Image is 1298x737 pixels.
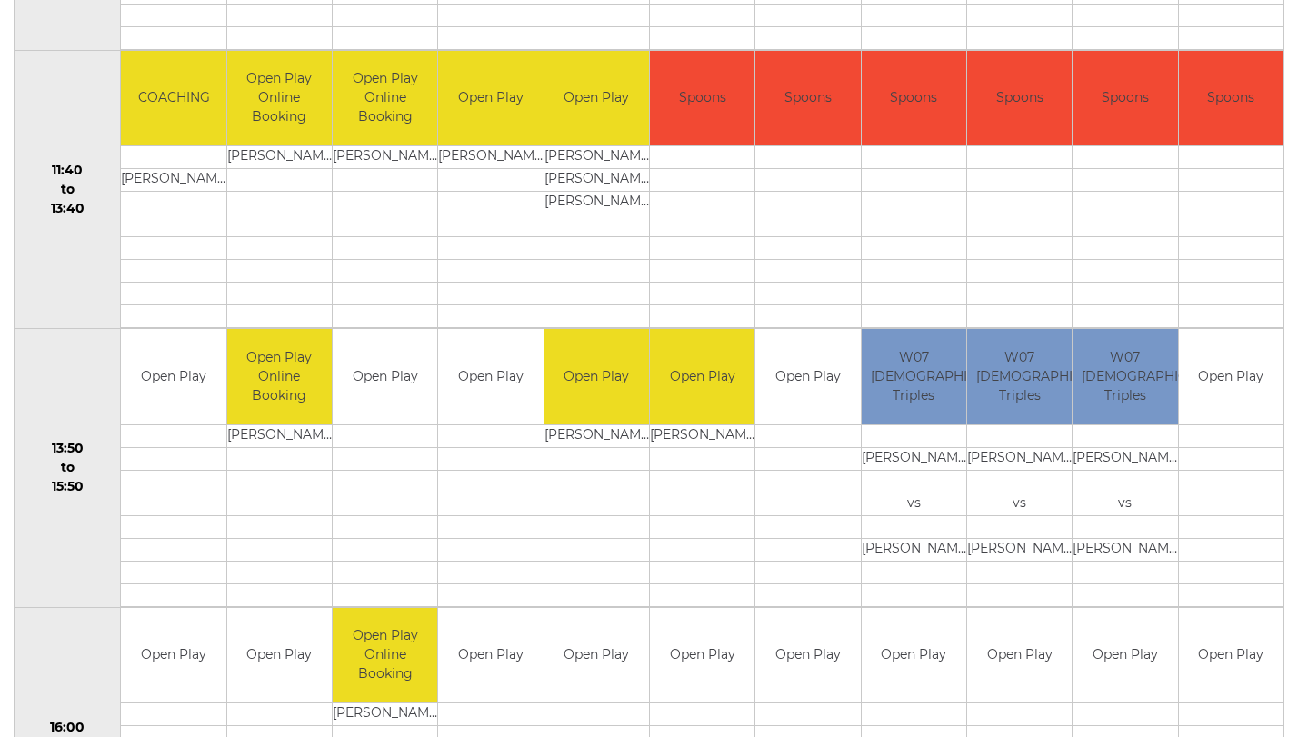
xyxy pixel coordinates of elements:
[1179,51,1283,146] td: Spoons
[227,51,332,146] td: Open Play Online Booking
[967,608,1072,703] td: Open Play
[544,169,649,192] td: [PERSON_NAME]
[967,538,1072,561] td: [PERSON_NAME]
[544,424,649,447] td: [PERSON_NAME]
[227,608,332,703] td: Open Play
[755,51,860,146] td: Spoons
[967,493,1072,515] td: vs
[1073,538,1177,561] td: [PERSON_NAME]
[227,424,332,447] td: [PERSON_NAME]
[650,51,754,146] td: Spoons
[121,169,225,192] td: [PERSON_NAME]
[227,146,332,169] td: [PERSON_NAME]
[438,608,543,703] td: Open Play
[333,608,437,703] td: Open Play Online Booking
[862,447,966,470] td: [PERSON_NAME]
[1073,493,1177,515] td: vs
[1073,51,1177,146] td: Spoons
[755,608,860,703] td: Open Play
[862,608,966,703] td: Open Play
[544,329,649,424] td: Open Play
[227,329,332,424] td: Open Play Online Booking
[1073,608,1177,703] td: Open Play
[15,329,121,608] td: 13:50 to 15:50
[544,51,649,146] td: Open Play
[544,608,649,703] td: Open Play
[121,608,225,703] td: Open Play
[544,146,649,169] td: [PERSON_NAME]
[333,329,437,424] td: Open Play
[650,329,754,424] td: Open Play
[121,329,225,424] td: Open Play
[333,703,437,726] td: [PERSON_NAME]
[333,51,437,146] td: Open Play Online Booking
[121,51,225,146] td: COACHING
[1179,329,1283,424] td: Open Play
[1179,608,1283,703] td: Open Play
[1073,447,1177,470] td: [PERSON_NAME]
[755,329,860,424] td: Open Play
[862,493,966,515] td: vs
[862,51,966,146] td: Spoons
[862,329,966,424] td: W07 [DEMOGRAPHIC_DATA] Triples
[967,447,1072,470] td: [PERSON_NAME]
[967,51,1072,146] td: Spoons
[967,329,1072,424] td: W07 [DEMOGRAPHIC_DATA] Triples
[15,50,121,329] td: 11:40 to 13:40
[438,51,543,146] td: Open Play
[544,192,649,214] td: [PERSON_NAME]
[333,146,437,169] td: [PERSON_NAME]
[438,146,543,169] td: [PERSON_NAME]
[438,329,543,424] td: Open Play
[650,608,754,703] td: Open Play
[1073,329,1177,424] td: W07 [DEMOGRAPHIC_DATA] Triples
[862,538,966,561] td: [PERSON_NAME]
[650,424,754,447] td: [PERSON_NAME]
